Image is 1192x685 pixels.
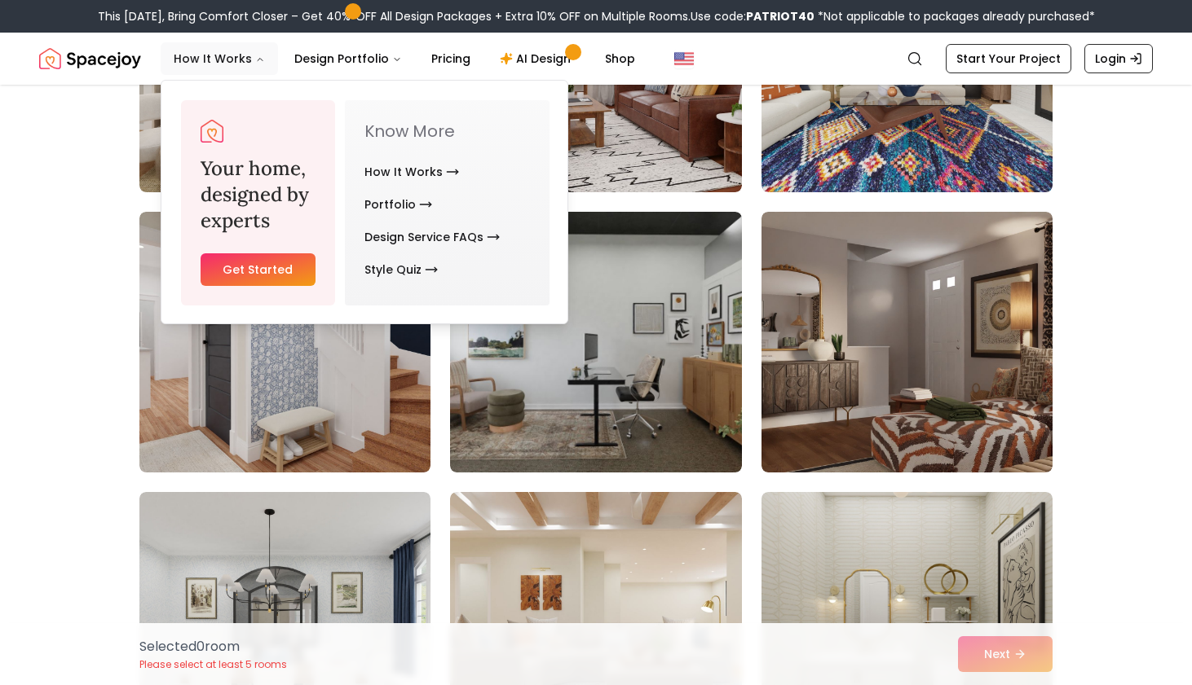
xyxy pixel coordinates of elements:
p: Know More [364,120,530,143]
span: *Not applicable to packages already purchased* [815,8,1095,24]
img: Spacejoy Logo [39,42,141,75]
a: AI Design [487,42,589,75]
span: Use code: [691,8,815,24]
a: Login [1084,44,1153,73]
p: Selected 0 room [139,637,287,656]
a: How It Works [364,156,459,188]
div: How It Works [161,81,569,325]
img: Room room-7 [139,212,430,472]
p: Please select at least 5 rooms [139,658,287,671]
a: Get Started [201,253,316,286]
b: PATRIOT40 [746,8,815,24]
button: How It Works [161,42,278,75]
a: Spacejoy [201,120,223,143]
img: Spacejoy Logo [201,120,223,143]
div: This [DATE], Bring Comfort Closer – Get 40% OFF All Design Packages + Extra 10% OFF on Multiple R... [98,8,1095,24]
nav: Global [39,33,1153,85]
h3: Your home, designed by experts [201,156,316,234]
a: Shop [592,42,648,75]
a: Pricing [418,42,483,75]
a: Spacejoy [39,42,141,75]
button: Design Portfolio [281,42,415,75]
a: Start Your Project [946,44,1071,73]
a: Design Service FAQs [364,221,500,253]
a: Portfolio [364,188,432,221]
a: Style Quiz [364,253,438,286]
nav: Main [161,42,648,75]
img: United States [674,49,694,68]
img: Room room-8 [450,212,741,472]
img: Room room-9 [762,212,1053,472]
